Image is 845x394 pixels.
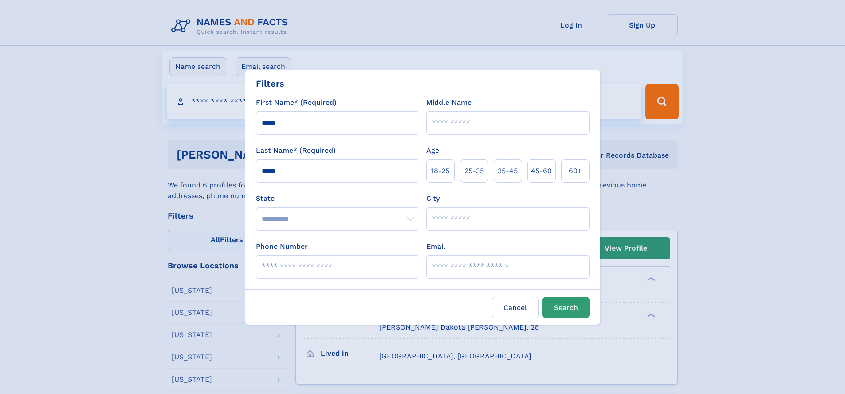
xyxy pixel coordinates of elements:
[542,297,590,318] button: Search
[569,166,582,176] span: 60+
[256,97,337,108] label: First Name* (Required)
[498,166,518,176] span: 35‑45
[431,166,449,176] span: 18‑25
[426,193,440,204] label: City
[492,297,539,318] label: Cancel
[426,241,445,252] label: Email
[256,193,419,204] label: State
[426,97,472,108] label: Middle Name
[531,166,552,176] span: 45‑60
[464,166,484,176] span: 25‑35
[256,77,284,90] div: Filters
[256,145,336,156] label: Last Name* (Required)
[256,241,308,252] label: Phone Number
[426,145,439,156] label: Age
